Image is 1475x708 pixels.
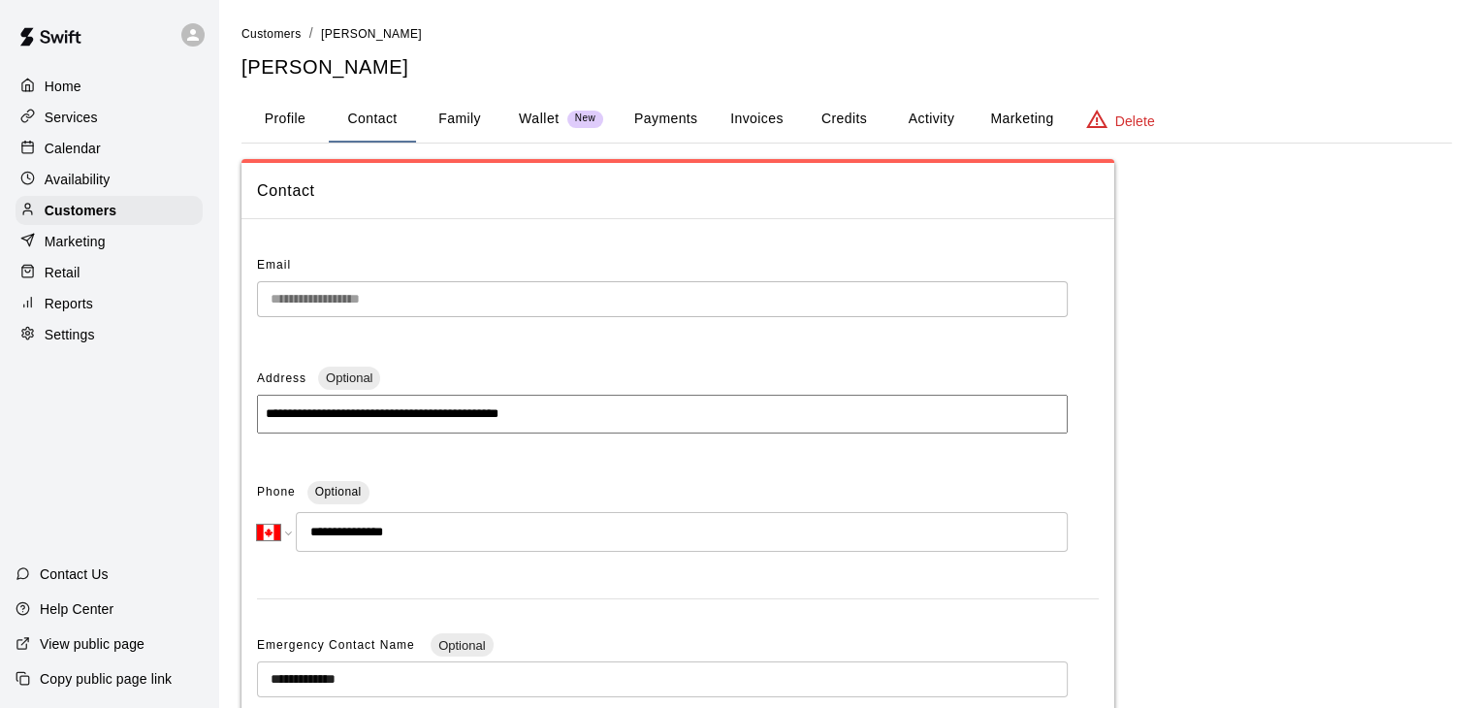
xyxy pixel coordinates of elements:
[975,96,1069,143] button: Marketing
[257,477,296,508] span: Phone
[257,371,306,385] span: Address
[16,134,203,163] a: Calendar
[40,599,113,619] p: Help Center
[241,23,1452,45] nav: breadcrumb
[16,103,203,132] a: Services
[241,96,329,143] button: Profile
[416,96,503,143] button: Family
[45,170,111,189] p: Availability
[713,96,800,143] button: Invoices
[257,178,1099,204] span: Contact
[887,96,975,143] button: Activity
[309,23,313,44] li: /
[40,564,109,584] p: Contact Us
[241,27,302,41] span: Customers
[257,258,291,272] span: Email
[45,294,93,313] p: Reports
[619,96,713,143] button: Payments
[241,54,1452,80] h5: [PERSON_NAME]
[241,96,1452,143] div: basic tabs example
[329,96,416,143] button: Contact
[45,232,106,251] p: Marketing
[800,96,887,143] button: Credits
[16,165,203,194] a: Availability
[318,370,380,385] span: Optional
[519,109,560,129] p: Wallet
[257,638,419,652] span: Emergency Contact Name
[45,263,80,282] p: Retail
[16,258,203,287] a: Retail
[321,27,422,41] span: [PERSON_NAME]
[1115,112,1155,131] p: Delete
[45,201,116,220] p: Customers
[567,113,603,125] span: New
[241,25,302,41] a: Customers
[40,634,144,654] p: View public page
[431,638,493,653] span: Optional
[16,320,203,349] a: Settings
[16,227,203,256] a: Marketing
[45,77,81,96] p: Home
[40,669,172,689] p: Copy public page link
[45,108,98,127] p: Services
[257,281,1068,317] div: The email of an existing customer can only be changed by the customer themselves at https://book....
[16,196,203,225] a: Customers
[45,139,101,158] p: Calendar
[16,289,203,318] a: Reports
[315,485,362,499] span: Optional
[16,72,203,101] a: Home
[45,325,95,344] p: Settings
